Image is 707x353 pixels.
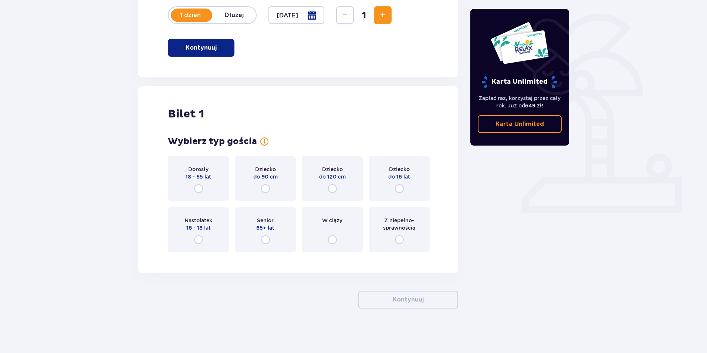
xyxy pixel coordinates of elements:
p: Z niepełno­sprawnością [375,217,423,232]
button: Decrease [336,6,354,24]
p: 65+ lat [256,224,274,232]
p: Dłużej [212,11,256,19]
p: Zapłać raz, korzystaj przez cały rok. Już od ! [478,94,562,109]
p: do 16 lat [388,173,410,180]
p: Nastolatek [185,217,212,224]
p: Dorosły [188,166,209,173]
p: do 90 cm [253,173,278,180]
button: Increase [374,6,392,24]
p: Dziecko [389,166,410,173]
p: 16 - 18 lat [186,224,211,232]
p: do 120 cm [319,173,346,180]
p: Dziecko [322,166,343,173]
button: Kontynuuj [168,39,234,57]
p: Wybierz typ gościa [168,136,257,147]
p: Kontynuuj [186,44,217,52]
p: 1 dzień [169,11,212,19]
p: W ciąży [322,217,342,224]
button: Kontynuuj [358,291,458,309]
a: Karta Unlimited [478,115,562,133]
p: Kontynuuj [393,296,424,304]
p: Karta Unlimited [495,120,544,128]
p: Senior [257,217,274,224]
span: 1 [355,10,372,21]
p: 18 - 65 lat [186,173,211,180]
p: Karta Unlimited [481,76,558,89]
p: Bilet 1 [168,107,204,121]
p: Dziecko [255,166,276,173]
span: 649 zł [525,103,542,109]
